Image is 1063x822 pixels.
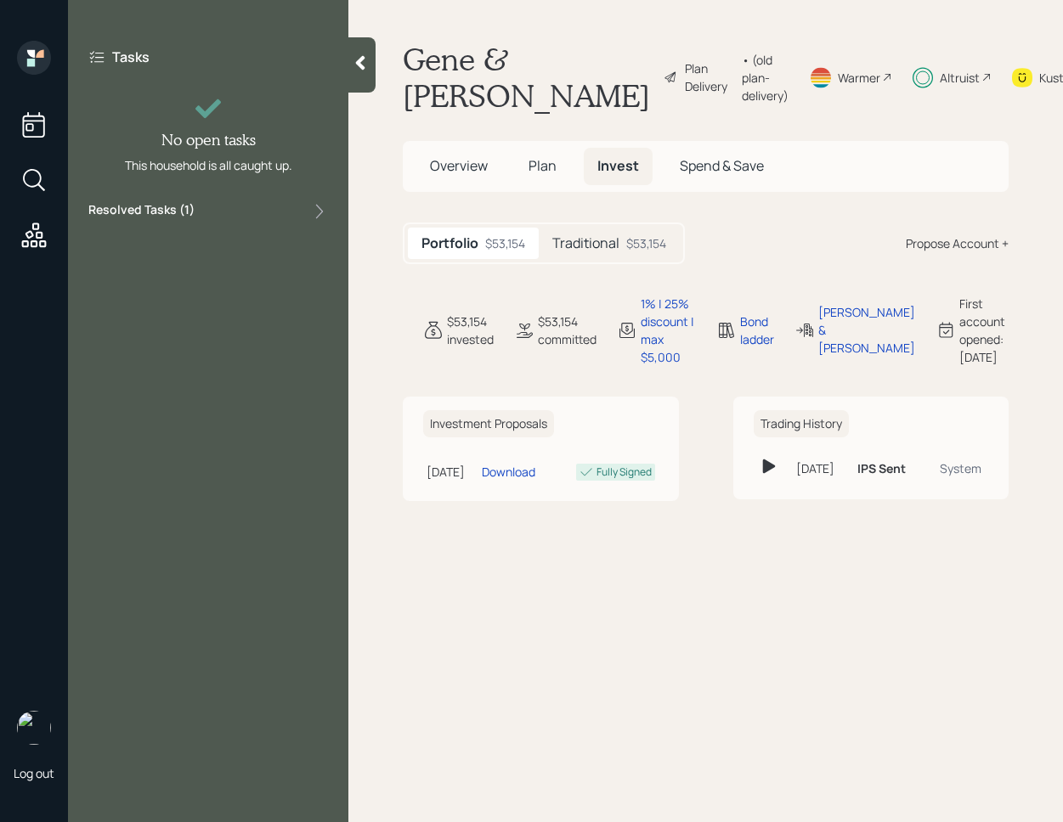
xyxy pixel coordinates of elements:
img: retirable_logo.png [17,711,51,745]
label: Resolved Tasks ( 1 ) [88,201,195,222]
div: System [930,459,982,477]
div: Bond ladder [740,312,774,348]
div: Warmer [838,69,880,87]
div: $53,154 committed [538,312,597,348]
div: First account opened: [DATE] [959,295,1009,366]
label: Tasks [112,48,150,66]
span: Invest [597,156,639,175]
h6: Trading History [754,410,849,438]
h6: Investment Proposals [423,410,554,438]
div: 1% | 25% discount | max $5,000 [641,295,696,366]
h6: IPS Sent [857,462,906,476]
h5: Traditional [552,235,619,251]
div: $53,154 invested [447,312,494,348]
div: Plan Delivery [685,59,733,95]
div: [PERSON_NAME] & [PERSON_NAME] [818,303,915,357]
h4: No open tasks [161,131,256,149]
h1: Gene & [PERSON_NAME] [403,41,650,114]
div: Download [482,463,535,481]
div: Log out [14,765,54,781]
span: Spend & Save [680,156,764,175]
div: This household is all caught up. [125,156,292,174]
div: [DATE] [427,463,475,481]
div: Altruist [940,69,980,87]
span: Overview [430,156,488,175]
div: • (old plan-delivery) [742,51,789,104]
div: $53,154 [626,234,666,252]
div: Propose Account + [906,234,1009,252]
div: $53,154 [485,234,525,252]
div: [DATE] [796,459,844,477]
div: Fully Signed [597,464,652,480]
span: Plan [529,156,557,175]
h5: Portfolio [421,235,478,251]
